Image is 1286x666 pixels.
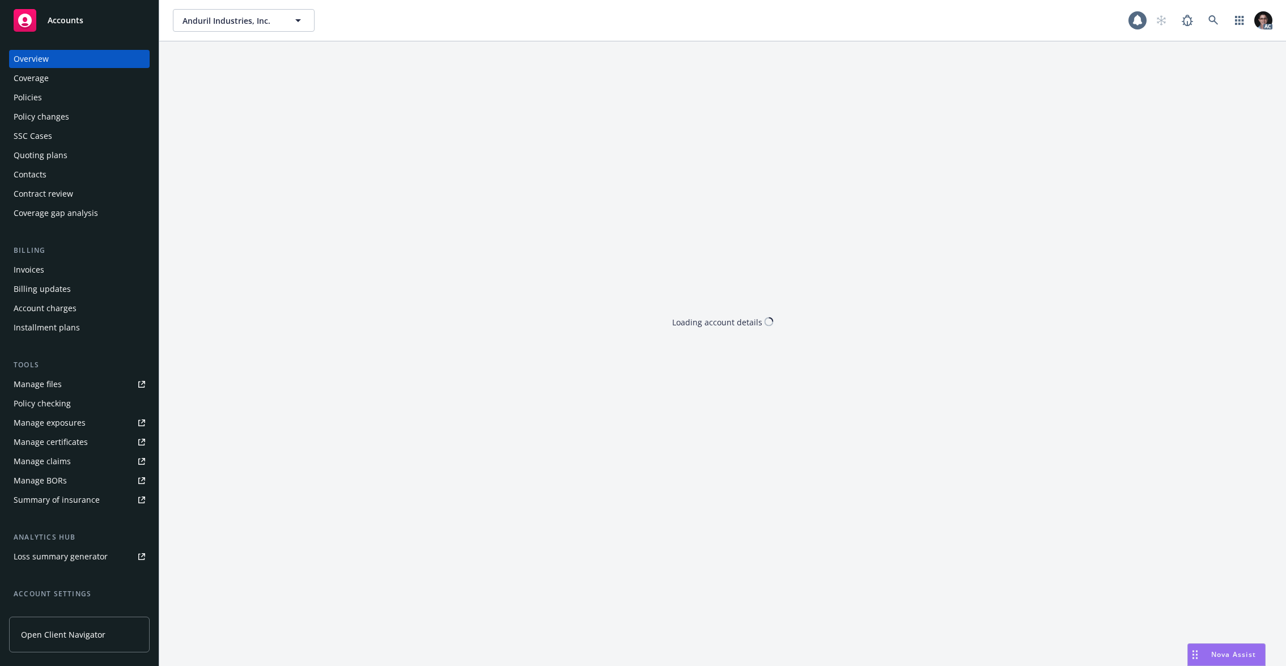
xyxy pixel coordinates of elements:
[1176,9,1199,32] a: Report a Bug
[9,299,150,317] a: Account charges
[9,185,150,203] a: Contract review
[9,108,150,126] a: Policy changes
[1228,9,1251,32] a: Switch app
[9,50,150,68] a: Overview
[9,433,150,451] a: Manage certificates
[14,414,86,432] div: Manage exposures
[21,629,105,640] span: Open Client Navigator
[9,5,150,36] a: Accounts
[9,69,150,87] a: Coverage
[1187,643,1266,666] button: Nova Assist
[9,604,150,622] a: Service team
[9,375,150,393] a: Manage files
[14,261,44,279] div: Invoices
[9,88,150,107] a: Policies
[9,245,150,256] div: Billing
[14,146,67,164] div: Quoting plans
[9,280,150,298] a: Billing updates
[173,9,315,32] button: Anduril Industries, Inc.
[9,146,150,164] a: Quoting plans
[9,166,150,184] a: Contacts
[14,604,62,622] div: Service team
[1211,650,1256,659] span: Nova Assist
[9,532,150,543] div: Analytics hub
[9,204,150,222] a: Coverage gap analysis
[9,319,150,337] a: Installment plans
[9,261,150,279] a: Invoices
[14,452,71,470] div: Manage claims
[14,472,67,490] div: Manage BORs
[14,394,71,413] div: Policy checking
[14,127,52,145] div: SSC Cases
[9,588,150,600] div: Account settings
[14,69,49,87] div: Coverage
[9,472,150,490] a: Manage BORs
[14,280,71,298] div: Billing updates
[182,15,281,27] span: Anduril Industries, Inc.
[9,452,150,470] a: Manage claims
[9,414,150,432] a: Manage exposures
[14,433,88,451] div: Manage certificates
[1188,644,1202,665] div: Drag to move
[14,88,42,107] div: Policies
[14,548,108,566] div: Loss summary generator
[48,16,83,25] span: Accounts
[1150,9,1173,32] a: Start snowing
[9,491,150,509] a: Summary of insurance
[14,50,49,68] div: Overview
[1254,11,1272,29] img: photo
[9,359,150,371] div: Tools
[14,375,62,393] div: Manage files
[14,108,69,126] div: Policy changes
[9,394,150,413] a: Policy checking
[1202,9,1225,32] a: Search
[14,185,73,203] div: Contract review
[9,548,150,566] a: Loss summary generator
[14,204,98,222] div: Coverage gap analysis
[14,299,77,317] div: Account charges
[9,127,150,145] a: SSC Cases
[672,316,762,328] div: Loading account details
[14,491,100,509] div: Summary of insurance
[14,319,80,337] div: Installment plans
[14,166,46,184] div: Contacts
